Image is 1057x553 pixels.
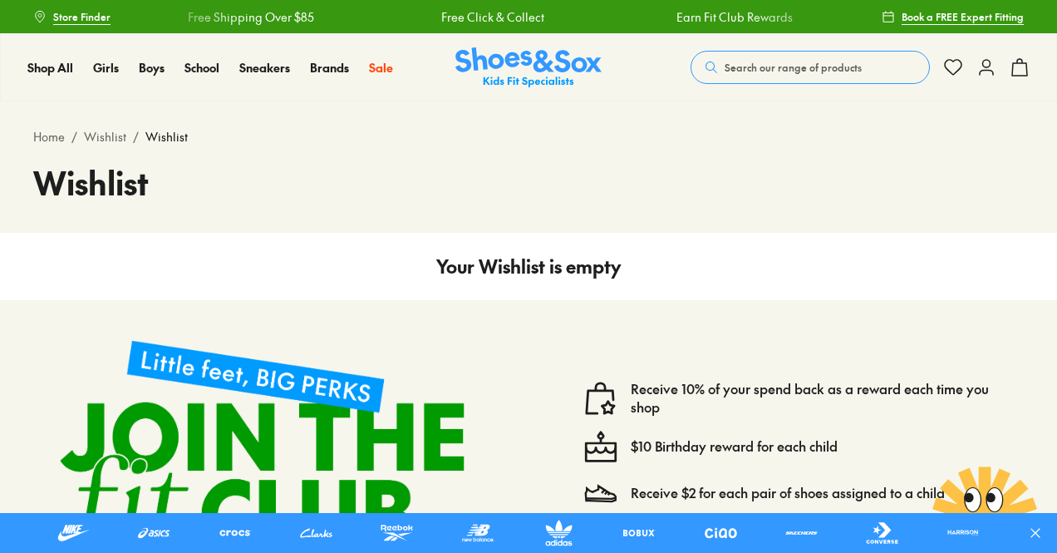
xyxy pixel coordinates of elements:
[33,128,65,146] a: Home
[584,382,617,415] img: vector1.svg
[84,128,126,146] a: Wishlist
[902,9,1024,24] span: Book a FREE Expert Fitting
[882,2,1024,32] a: Book a FREE Expert Fitting
[239,59,290,77] a: Sneakers
[455,47,602,88] img: SNS_Logo_Responsive.svg
[186,8,312,26] a: Free Shipping Over $85
[27,59,73,77] a: Shop All
[631,484,945,502] a: Receive $2 for each pair of shoes assigned to a child
[33,159,1024,206] h1: Wishlist
[674,8,790,26] a: Earn Fit Club Rewards
[33,128,1024,146] div: / /
[310,59,349,77] a: Brands
[631,437,838,456] a: $10 Birthday reward for each child
[725,60,862,75] span: Search our range of products
[440,8,543,26] a: Free Click & Collect
[139,59,165,77] a: Boys
[691,51,930,84] button: Search our range of products
[436,253,621,280] h4: Your Wishlist is empty
[369,59,393,77] a: Sale
[631,380,1010,417] a: Receive 10% of your spend back as a reward each time you shop
[584,430,617,463] img: cake--candle-birthday-event-special-sweet-cake-bake.svg
[93,59,119,77] a: Girls
[145,128,188,146] span: Wishlist
[184,59,219,77] a: School
[455,47,602,88] a: Shoes & Sox
[33,2,111,32] a: Store Finder
[584,476,617,510] img: Vector_3098.svg
[53,9,111,24] span: Store Finder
